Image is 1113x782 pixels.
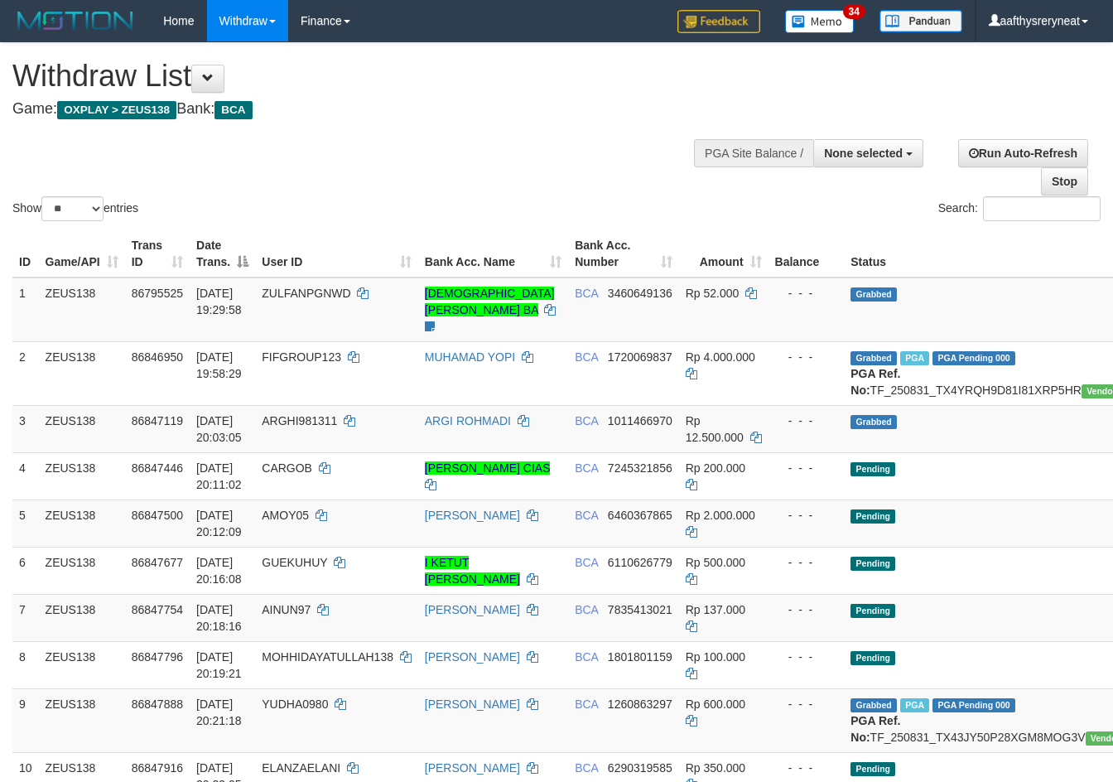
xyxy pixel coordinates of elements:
[608,350,672,364] span: Copy 1720069837 to clipboard
[262,556,327,569] span: GUEKUHUY
[932,351,1015,365] span: PGA Pending
[39,688,125,752] td: ZEUS138
[850,651,895,665] span: Pending
[775,507,838,524] div: - - -
[196,287,242,316] span: [DATE] 19:29:58
[39,341,125,405] td: ZEUS138
[686,509,755,522] span: Rp 2.000.000
[686,603,745,616] span: Rp 137.000
[850,762,895,776] span: Pending
[932,698,1015,712] span: PGA Pending
[39,641,125,688] td: ZEUS138
[983,196,1101,221] input: Search:
[850,462,895,476] span: Pending
[938,196,1101,221] label: Search:
[262,603,311,616] span: AINUN97
[425,350,515,364] a: MUHAMAD YOPI
[196,698,242,727] span: [DATE] 20:21:18
[262,287,350,300] span: ZULFANPGNWD
[12,341,39,405] td: 2
[39,452,125,500] td: ZEUS138
[39,594,125,641] td: ZEUS138
[775,601,838,618] div: - - -
[850,415,897,429] span: Grabbed
[575,761,598,775] span: BCA
[686,461,745,475] span: Rp 200.000
[132,509,183,522] span: 86847500
[425,287,555,316] a: [DEMOGRAPHIC_DATA][PERSON_NAME] BA
[850,557,895,571] span: Pending
[843,4,865,19] span: 34
[686,650,745,664] span: Rp 100.000
[39,405,125,452] td: ZEUS138
[196,509,242,538] span: [DATE] 20:12:09
[900,351,929,365] span: Marked by aafnoeunsreypich
[132,414,183,427] span: 86847119
[686,761,745,775] span: Rp 350.000
[196,350,242,380] span: [DATE] 19:58:29
[425,461,551,475] a: [PERSON_NAME] CIAS
[12,8,138,33] img: MOTION_logo.png
[608,461,672,475] span: Copy 7245321856 to clipboard
[775,649,838,665] div: - - -
[775,554,838,571] div: - - -
[12,452,39,500] td: 4
[850,714,900,744] b: PGA Ref. No:
[1041,167,1088,195] a: Stop
[879,10,962,32] img: panduan.png
[12,547,39,594] td: 6
[850,698,897,712] span: Grabbed
[850,287,897,302] span: Grabbed
[575,603,598,616] span: BCA
[196,414,242,444] span: [DATE] 20:03:05
[775,349,838,365] div: - - -
[677,10,760,33] img: Feedback.jpg
[196,603,242,633] span: [DATE] 20:18:16
[775,285,838,302] div: - - -
[575,556,598,569] span: BCA
[39,500,125,547] td: ZEUS138
[12,594,39,641] td: 7
[132,603,183,616] span: 86847754
[775,460,838,476] div: - - -
[132,650,183,664] span: 86847796
[125,230,190,278] th: Trans ID: activate to sort column ascending
[12,500,39,547] td: 5
[575,350,598,364] span: BCA
[575,650,598,664] span: BCA
[12,196,138,221] label: Show entries
[958,139,1088,167] a: Run Auto-Refresh
[41,196,104,221] select: Showentries
[132,556,183,569] span: 86847677
[686,287,740,300] span: Rp 52.000
[196,650,242,680] span: [DATE] 20:19:21
[850,351,897,365] span: Grabbed
[608,761,672,775] span: Copy 6290319585 to clipboard
[575,414,598,427] span: BCA
[425,509,520,522] a: [PERSON_NAME]
[425,650,520,664] a: [PERSON_NAME]
[575,461,598,475] span: BCA
[132,287,183,300] span: 86795525
[196,461,242,491] span: [DATE] 20:11:02
[694,139,813,167] div: PGA Site Balance /
[262,414,337,427] span: ARGHI981311
[785,10,855,33] img: Button%20Memo.svg
[775,413,838,429] div: - - -
[608,509,672,522] span: Copy 6460367865 to clipboard
[262,461,312,475] span: CARGOB
[775,760,838,776] div: - - -
[214,101,252,119] span: BCA
[775,696,838,712] div: - - -
[608,414,672,427] span: Copy 1011466970 to clipboard
[425,603,520,616] a: [PERSON_NAME]
[132,698,183,711] span: 86847888
[425,414,511,427] a: ARGI ROHMADI
[686,350,755,364] span: Rp 4.000.000
[824,147,903,160] span: None selected
[39,278,125,342] td: ZEUS138
[425,698,520,711] a: [PERSON_NAME]
[575,509,598,522] span: BCA
[196,556,242,586] span: [DATE] 20:16:08
[686,556,745,569] span: Rp 500.000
